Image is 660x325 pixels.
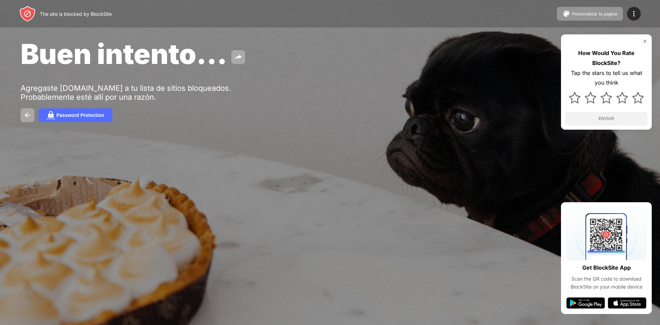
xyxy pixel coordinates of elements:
[608,297,646,308] img: app-store.svg
[56,112,104,118] div: Password Protection
[566,208,646,260] img: qrcode.svg
[632,92,644,104] img: star.svg
[642,39,648,44] img: rate-us-close.svg
[19,6,36,22] img: header-logo.svg
[557,7,623,21] button: Personalizar la página
[601,92,612,104] img: star.svg
[585,92,596,104] img: star.svg
[562,10,571,18] img: pallet.svg
[569,92,581,104] img: star.svg
[572,11,617,17] div: Personalizar la página
[23,111,32,119] img: back.svg
[47,111,55,119] img: password.svg
[234,53,242,61] img: share.svg
[582,263,631,273] div: Get BlockSite App
[565,112,648,126] button: ENVIAR
[565,48,648,68] div: How Would You Rate BlockSite?
[566,297,605,308] img: google-play.svg
[21,84,233,101] div: Agregaste [DOMAIN_NAME] a tu lista de sitios bloqueados. Probablemente esté allí por una razón.
[38,108,112,122] button: Password Protection
[21,37,227,71] span: Buen intento...
[616,92,628,104] img: star.svg
[40,11,112,17] div: The site is blocked by BlockSite
[565,68,648,88] div: Tap the stars to tell us what you think
[566,275,646,291] div: Scan the QR code to download BlockSite on your mobile device
[630,10,638,18] img: menu-icon.svg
